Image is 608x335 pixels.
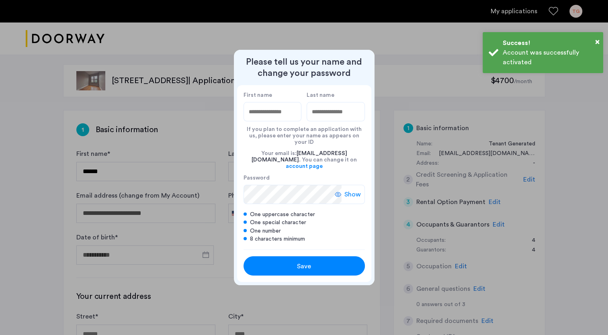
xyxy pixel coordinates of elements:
[595,38,600,46] span: ×
[244,256,365,276] button: button
[244,227,365,235] div: One number
[503,38,597,48] div: Success!
[503,48,597,67] div: Account was successfully activated
[237,56,371,79] h2: Please tell us your name and change your password
[307,92,365,99] label: Last name
[252,151,347,163] span: [EMAIL_ADDRESS][DOMAIN_NAME]
[595,36,600,48] button: Close
[286,163,323,170] a: account page
[244,235,365,243] div: 8 characters minimum
[244,219,365,227] div: One special character
[244,145,365,174] div: Your email is: . You can change it on
[244,121,365,145] div: If you plan to complete an application with us, please enter your name as appears on your ID
[244,210,365,219] div: One uppercase character
[344,190,361,199] span: Show
[244,92,302,99] label: First name
[297,261,311,271] span: Save
[244,174,342,182] label: Password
